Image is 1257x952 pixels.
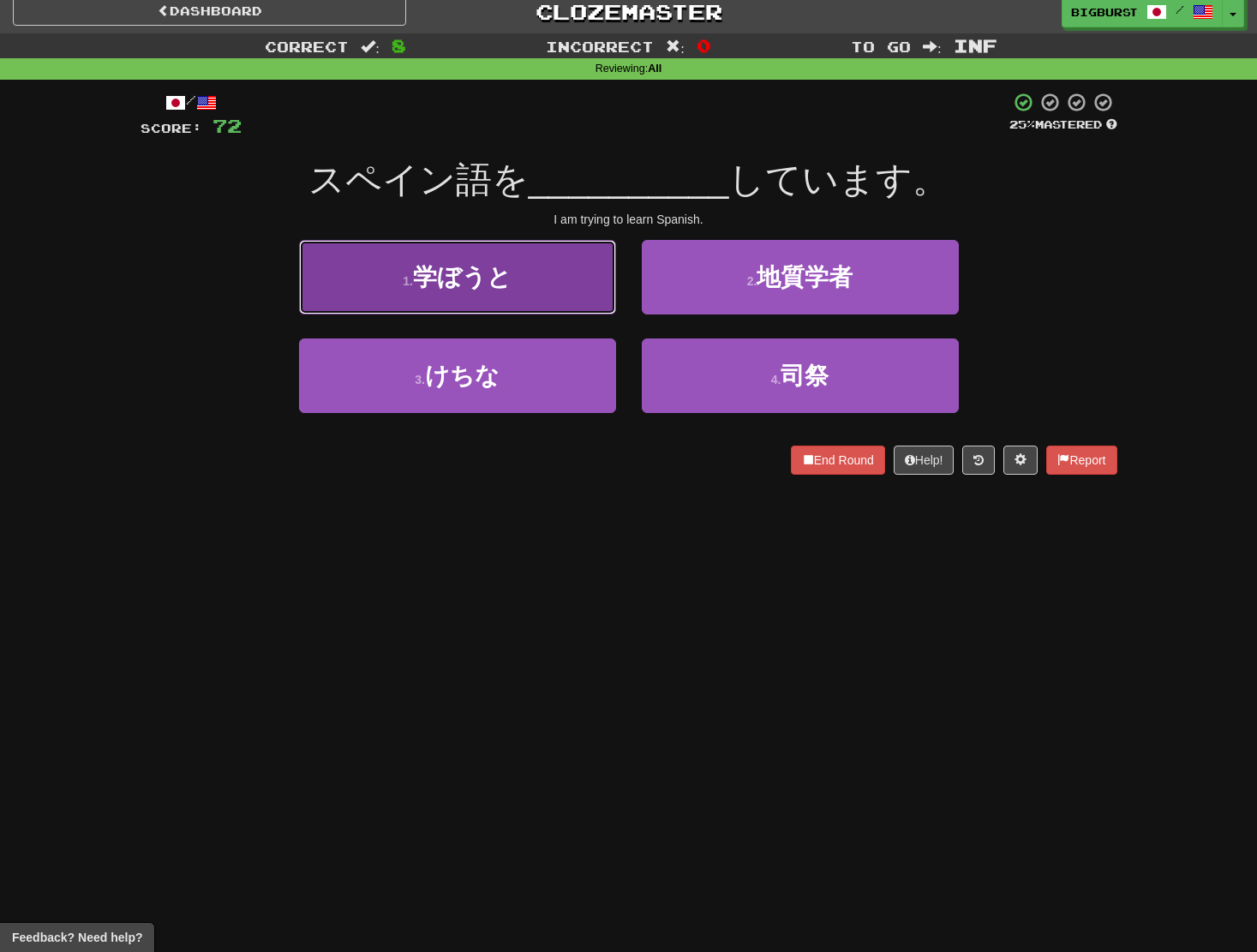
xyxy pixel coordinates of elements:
span: bigburst [1071,4,1138,20]
span: / [1176,3,1184,15]
span: 学ぼうと [413,264,512,290]
span: 地質学者 [757,264,853,290]
strong: All [648,63,661,75]
small: 2 . [747,274,757,288]
button: 3.けちな [299,338,616,413]
span: : [666,39,685,54]
span: 0 [697,35,711,56]
button: 4.司祭 [642,338,959,413]
button: 2.地質学者 [642,240,959,314]
span: Score: [141,121,202,135]
button: Help! [894,446,955,475]
div: I am trying to learn Spanish. [141,211,1117,228]
span: しています。 [728,159,949,200]
span: : [923,39,942,54]
small: 4 . [771,373,781,386]
button: Report [1046,446,1116,475]
small: 3 . [415,373,425,386]
button: 1.学ぼうと [299,240,616,314]
span: To go [851,38,911,55]
span: 25 % [1009,117,1035,131]
div: / [141,92,242,113]
span: 8 [392,35,406,56]
span: __________ [529,159,729,200]
button: End Round [791,446,885,475]
span: Open feedback widget [12,929,142,946]
small: 1 . [403,274,413,288]
span: : [361,39,380,54]
span: Incorrect [546,38,654,55]
span: けちな [425,362,500,389]
span: スペイン語を [308,159,529,200]
span: 72 [212,115,242,136]
span: 司祭 [781,362,829,389]
span: Correct [265,38,349,55]
div: Mastered [1009,117,1117,133]
span: Inf [954,35,997,56]
button: Round history (alt+y) [962,446,995,475]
